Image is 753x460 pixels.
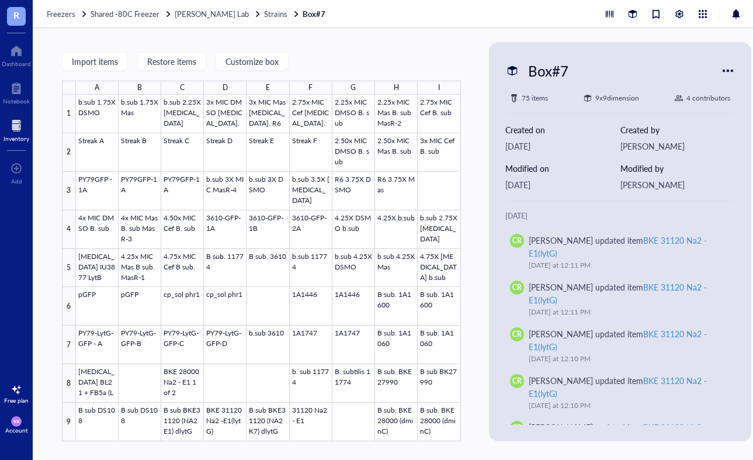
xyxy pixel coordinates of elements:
[13,8,19,22] span: R
[620,140,735,153] div: [PERSON_NAME]
[3,98,30,105] div: Notebook
[529,234,721,260] div: [PERSON_NAME] updated item
[620,123,735,136] div: Created by
[91,8,159,19] span: Shared -80C Freezer
[91,9,172,19] a: Shared -80C Freezer
[505,369,735,416] a: CR[PERSON_NAME] updated itemBKE 31120 Na2 -E1(lytG)[DATE] at 12:10 PM
[62,210,76,249] div: 4
[394,81,399,95] div: H
[175,8,249,19] span: [PERSON_NAME] Lab
[62,364,76,403] div: 8
[5,427,28,434] div: Account
[505,323,735,369] a: CR[PERSON_NAME] updated itemBKE 31120 Na2 -E1(lytG)[DATE] at 12:10 PM
[522,92,548,104] div: 75 items
[62,249,76,288] div: 5
[2,41,31,67] a: Dashboard
[303,9,328,19] a: Box#7
[505,123,620,136] div: Created on
[529,306,721,318] div: [DATE] at 12:11 PM
[62,52,128,71] button: Import items
[137,52,206,71] button: Restore items
[264,8,287,19] span: Strains
[529,260,721,271] div: [DATE] at 12:11 PM
[13,419,20,424] span: NK
[95,81,99,95] div: A
[523,58,574,83] div: Box#7
[529,353,721,365] div: [DATE] at 12:10 PM
[266,81,270,95] div: E
[225,57,279,66] span: Customize box
[4,116,29,142] a: Inventory
[62,326,76,364] div: 7
[11,178,22,185] div: Add
[62,287,76,326] div: 6
[62,95,76,133] div: 1
[620,162,735,175] div: Modified by
[505,210,735,222] div: [DATE]
[512,376,522,386] span: CR
[216,52,289,71] button: Customize box
[595,92,639,104] div: 9 x 9 dimension
[175,9,300,19] a: [PERSON_NAME] LabStrains
[512,329,522,340] span: CR
[529,421,721,447] div: [PERSON_NAME] updated item
[620,178,735,191] div: [PERSON_NAME]
[62,403,76,441] div: 9
[308,81,313,95] div: F
[505,276,735,323] a: CR[PERSON_NAME] updated itemBKE 31120 Na2 -E1(lytG)[DATE] at 12:11 PM
[4,135,29,142] div: Inventory
[505,178,620,191] div: [DATE]
[3,79,30,105] a: Notebook
[4,397,29,404] div: Free plan
[438,81,440,95] div: I
[505,140,620,153] div: [DATE]
[505,162,620,175] div: Modified on
[505,229,735,276] a: CR[PERSON_NAME] updated itemBKE 31120 Na2 -E1(lytG)[DATE] at 12:11 PM
[529,281,721,306] div: [PERSON_NAME] updated item
[223,81,228,95] div: D
[512,282,522,293] span: CR
[529,374,721,400] div: [PERSON_NAME] updated item
[47,9,88,19] a: Freezers
[529,400,721,411] div: [DATE] at 12:10 PM
[62,172,76,210] div: 3
[62,133,76,172] div: 2
[512,236,522,246] span: CR
[351,81,356,95] div: G
[529,327,721,353] div: [PERSON_NAME] updated item
[686,92,730,104] div: 4 contributors
[512,423,522,433] span: CR
[180,81,185,95] div: C
[2,60,31,67] div: Dashboard
[147,57,196,66] span: Restore items
[137,81,142,95] div: B
[72,57,118,66] span: Import items
[47,8,75,19] span: Freezers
